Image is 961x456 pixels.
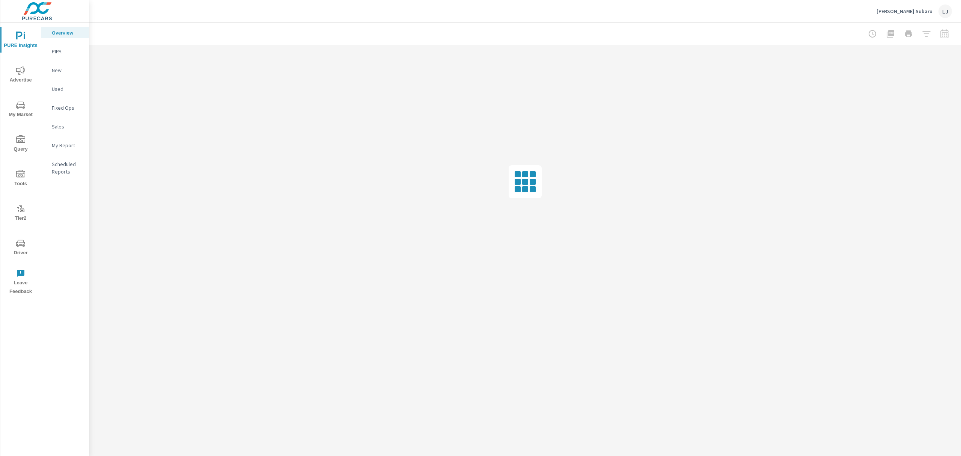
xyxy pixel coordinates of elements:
[52,142,83,149] p: My Report
[52,104,83,112] p: Fixed Ops
[3,204,39,223] span: Tier2
[3,269,39,296] span: Leave Feedback
[41,27,89,38] div: Overview
[877,8,932,15] p: [PERSON_NAME] Subaru
[52,160,83,175] p: Scheduled Reports
[3,66,39,85] span: Advertise
[938,5,952,18] div: LJ
[0,23,41,299] div: nav menu
[3,135,39,154] span: Query
[52,85,83,93] p: Used
[52,66,83,74] p: New
[3,32,39,50] span: PURE Insights
[41,121,89,132] div: Sales
[41,46,89,57] div: PIPA
[41,83,89,95] div: Used
[41,159,89,177] div: Scheduled Reports
[52,123,83,130] p: Sales
[41,140,89,151] div: My Report
[3,170,39,188] span: Tools
[41,65,89,76] div: New
[52,29,83,36] p: Overview
[3,239,39,257] span: Driver
[41,102,89,113] div: Fixed Ops
[52,48,83,55] p: PIPA
[3,101,39,119] span: My Market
